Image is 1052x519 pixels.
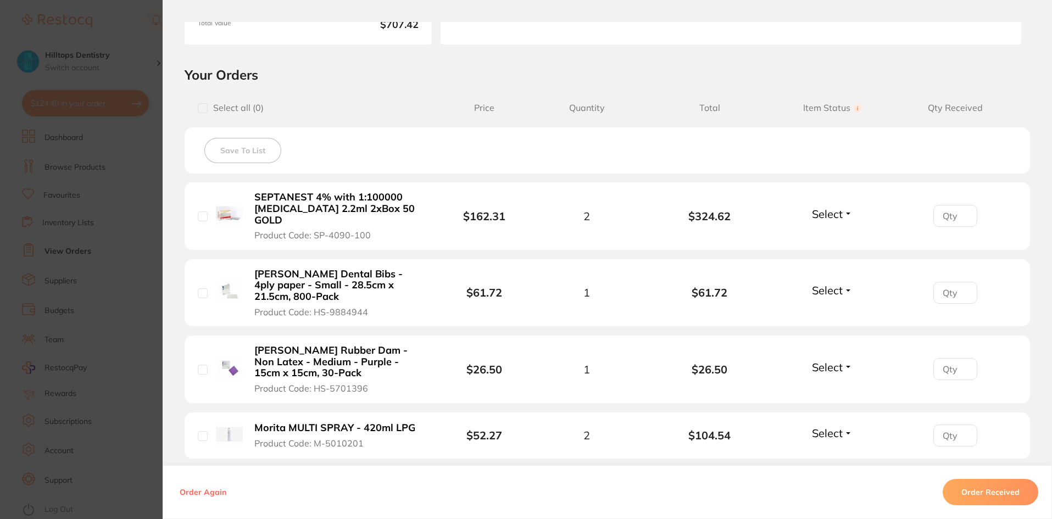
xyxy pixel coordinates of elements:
b: $324.62 [648,210,771,222]
b: [PERSON_NAME] Rubber Dam - Non Latex - Medium - Purple - 15cm x 15cm, 30-Pack [254,345,424,379]
span: Select [812,360,843,374]
span: Item Status [771,103,894,113]
button: Save To List [204,138,281,163]
input: Qty [933,205,977,227]
button: Order Again [176,487,230,497]
span: Select all ( 0 ) [208,103,264,113]
span: Product Code: SP-4090-100 [254,230,371,240]
b: $707.42 [313,19,419,31]
span: Qty Received [894,103,1017,113]
span: Quantity [525,103,648,113]
span: Total Value [198,19,304,31]
b: Morita MULTI SPRAY - 420ml LPG [254,422,415,434]
span: 1 [583,286,590,299]
img: SEPTANEST 4% with 1:100000 adrenalin 2.2ml 2xBox 50 GOLD [216,202,243,228]
input: Qty [933,358,977,380]
span: Total [648,103,771,113]
b: $104.54 [648,429,771,442]
button: Select [809,426,856,440]
input: Qty [933,425,977,447]
span: 1 [583,363,590,376]
b: SEPTANEST 4% with 1:100000 [MEDICAL_DATA] 2.2ml 2xBox 50 GOLD [254,192,424,226]
button: Select [809,283,856,297]
button: Select [809,360,856,374]
b: $52.27 [466,428,502,442]
b: $61.72 [466,286,502,299]
input: Qty [933,282,977,304]
b: $162.31 [463,209,505,223]
span: Price [443,103,525,113]
button: [PERSON_NAME] Dental Bibs - 4ply paper - Small - 28.5cm x 21.5cm, 800-Pack Product Code: HS-9884944 [251,268,427,317]
span: Select [812,426,843,440]
span: Product Code: HS-5701396 [254,383,368,393]
b: $61.72 [648,286,771,299]
h2: Your Orders [185,66,1030,83]
button: Morita MULTI SPRAY - 420ml LPG Product Code: M-5010201 [251,422,427,449]
span: 2 [583,429,590,442]
img: Henry Schein Dental Bibs - 4ply paper - Small - 28.5cm x 21.5cm, 800-Pack [216,278,243,305]
button: [PERSON_NAME] Rubber Dam - Non Latex - Medium - Purple - 15cm x 15cm, 30-Pack Product Code: HS-57... [251,344,427,394]
img: Morita MULTI SPRAY - 420ml LPG [216,421,243,448]
span: Product Code: M-5010201 [254,438,364,448]
img: Henry Schein Rubber Dam - Non Latex - Medium - Purple - 15cm x 15cm, 30-Pack [216,355,243,382]
b: $26.50 [466,362,502,376]
span: Select [812,207,843,221]
span: Select [812,283,843,297]
button: Select [809,207,856,221]
button: Order Received [943,479,1038,505]
b: [PERSON_NAME] Dental Bibs - 4ply paper - Small - 28.5cm x 21.5cm, 800-Pack [254,269,424,303]
span: 2 [583,210,590,222]
span: Product Code: HS-9884944 [254,307,368,317]
button: SEPTANEST 4% with 1:100000 [MEDICAL_DATA] 2.2ml 2xBox 50 GOLD Product Code: SP-4090-100 [251,191,427,241]
b: $26.50 [648,363,771,376]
